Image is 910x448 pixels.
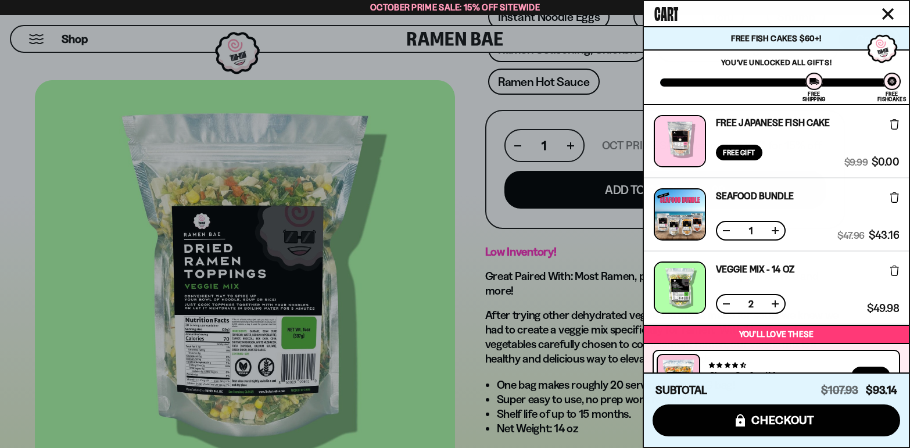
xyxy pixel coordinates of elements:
[653,404,900,436] button: checkout
[851,367,890,385] button: Add
[647,329,906,340] p: You’ll love these
[709,370,780,381] a: Classic Seafood Mix
[837,230,864,241] span: $47.96
[716,118,830,127] a: Free Japanese Fish Cake
[751,414,815,427] span: checkout
[802,91,825,102] div: Free Shipping
[709,361,746,369] span: 4.68 stars
[655,385,707,396] h4: Subtotal
[716,145,762,160] div: Free Gift
[872,157,899,167] span: $0.00
[716,264,794,274] a: Veggie Mix - 14 OZ
[741,226,760,235] span: 1
[844,157,868,167] span: $9.99
[821,384,858,397] span: $107.93
[866,384,897,397] span: $93.14
[879,5,897,23] button: Close cart
[867,303,899,314] span: $49.98
[741,299,760,309] span: 2
[654,1,678,24] span: Cart
[716,191,794,200] a: Seafood Bundle
[877,91,906,102] div: Free Fishcakes
[863,372,879,380] span: Add
[370,2,540,13] span: October Prime Sale: 15% off Sitewide
[731,33,821,44] span: Free Fish Cakes $60+!
[869,230,899,241] span: $43.16
[660,58,893,67] p: You've unlocked all gifts!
